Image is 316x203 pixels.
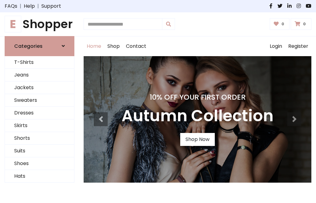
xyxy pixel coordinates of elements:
a: Home [84,36,104,56]
span: | [17,2,24,10]
h3: Autumn Collection [122,106,273,126]
a: EShopper [5,17,74,31]
a: Skirts [5,119,74,132]
a: Contact [123,36,149,56]
span: | [35,2,41,10]
a: Shop Now [180,133,215,146]
a: 0 [270,18,290,30]
a: Shorts [5,132,74,145]
a: T-Shirts [5,56,74,69]
span: 0 [301,21,307,27]
h1: Shopper [5,17,74,31]
span: E [5,16,21,32]
a: Hats [5,170,74,183]
a: Suits [5,145,74,157]
a: Register [285,36,311,56]
a: Help [24,2,35,10]
a: Support [41,2,61,10]
a: Shoes [5,157,74,170]
a: 0 [291,18,311,30]
a: Categories [5,36,74,56]
a: Jackets [5,81,74,94]
a: Dresses [5,107,74,119]
a: FAQs [5,2,17,10]
a: Login [267,36,285,56]
span: 0 [280,21,286,27]
a: Shop [104,36,123,56]
h6: Categories [14,43,43,49]
a: Jeans [5,69,74,81]
a: Sweaters [5,94,74,107]
h4: 10% Off Your First Order [122,93,273,101]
